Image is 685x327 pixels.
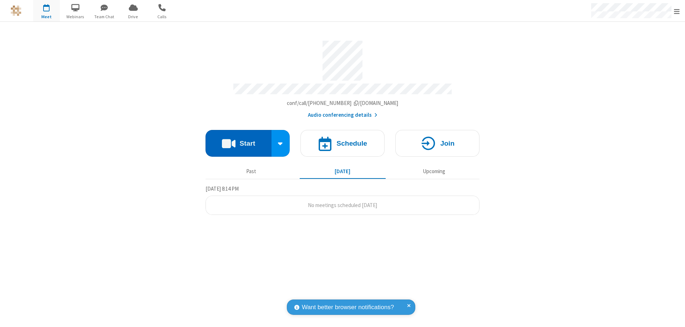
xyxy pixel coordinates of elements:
[287,99,399,107] button: Copy my meeting room linkCopy my meeting room link
[208,165,294,178] button: Past
[62,14,89,20] span: Webinars
[395,130,479,157] button: Join
[120,14,147,20] span: Drive
[91,14,118,20] span: Team Chat
[33,14,60,20] span: Meet
[300,130,385,157] button: Schedule
[205,130,272,157] button: Start
[205,185,239,192] span: [DATE] 8:14 PM
[239,140,255,147] h4: Start
[272,130,290,157] div: Start conference options
[149,14,176,20] span: Calls
[308,111,377,119] button: Audio conferencing details
[205,35,479,119] section: Account details
[205,185,479,215] section: Today's Meetings
[300,165,386,178] button: [DATE]
[336,140,367,147] h4: Schedule
[11,5,21,16] img: QA Selenium DO NOT DELETE OR CHANGE
[391,165,477,178] button: Upcoming
[302,303,394,312] span: Want better browser notifications?
[440,140,455,147] h4: Join
[308,202,377,208] span: No meetings scheduled [DATE]
[287,100,399,106] span: Copy my meeting room link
